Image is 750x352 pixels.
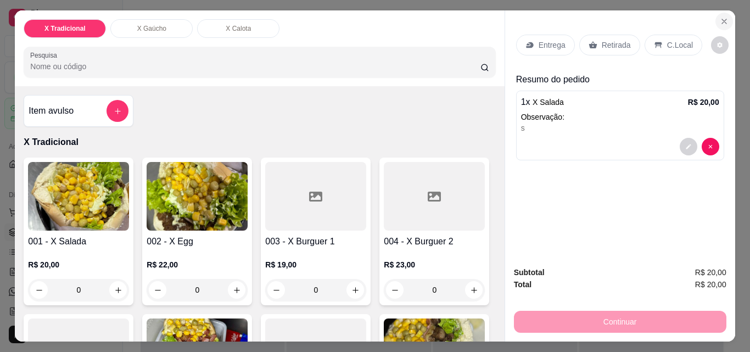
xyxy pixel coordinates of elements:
[147,162,248,231] img: product-image
[521,111,719,122] p: Observação:
[30,51,61,60] label: Pesquisa
[29,104,74,118] h4: Item avulso
[226,24,251,33] p: X Calota
[695,266,726,278] span: R$ 20,00
[695,278,726,290] span: R$ 20,00
[346,281,364,299] button: increase-product-quantity
[149,281,166,299] button: decrease-product-quantity
[680,138,697,155] button: decrease-product-quantity
[147,259,248,270] p: R$ 22,00
[521,122,719,133] div: s
[514,280,531,289] strong: Total
[602,40,631,51] p: Retirada
[44,24,86,33] p: X Tradicional
[147,235,248,248] h4: 002 - X Egg
[521,96,564,109] p: 1 x
[384,235,485,248] h4: 004 - X Burguer 2
[386,281,404,299] button: decrease-product-quantity
[711,36,729,54] button: decrease-product-quantity
[667,40,693,51] p: C.Local
[533,98,564,107] span: X Salada
[228,281,245,299] button: increase-product-quantity
[715,13,733,30] button: Close
[28,235,129,248] h4: 001 - X Salada
[267,281,285,299] button: decrease-product-quantity
[514,268,545,277] strong: Subtotal
[30,61,480,72] input: Pesquisa
[24,136,495,149] p: X Tradicional
[28,162,129,231] img: product-image
[28,259,129,270] p: R$ 20,00
[107,100,128,122] button: add-separate-item
[702,138,719,155] button: decrease-product-quantity
[265,235,366,248] h4: 003 - X Burguer 1
[539,40,566,51] p: Entrega
[384,259,485,270] p: R$ 23,00
[465,281,483,299] button: increase-product-quantity
[516,73,724,86] p: Resumo do pedido
[265,259,366,270] p: R$ 19,00
[137,24,166,33] p: X Gaúcho
[688,97,719,108] p: R$ 20,00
